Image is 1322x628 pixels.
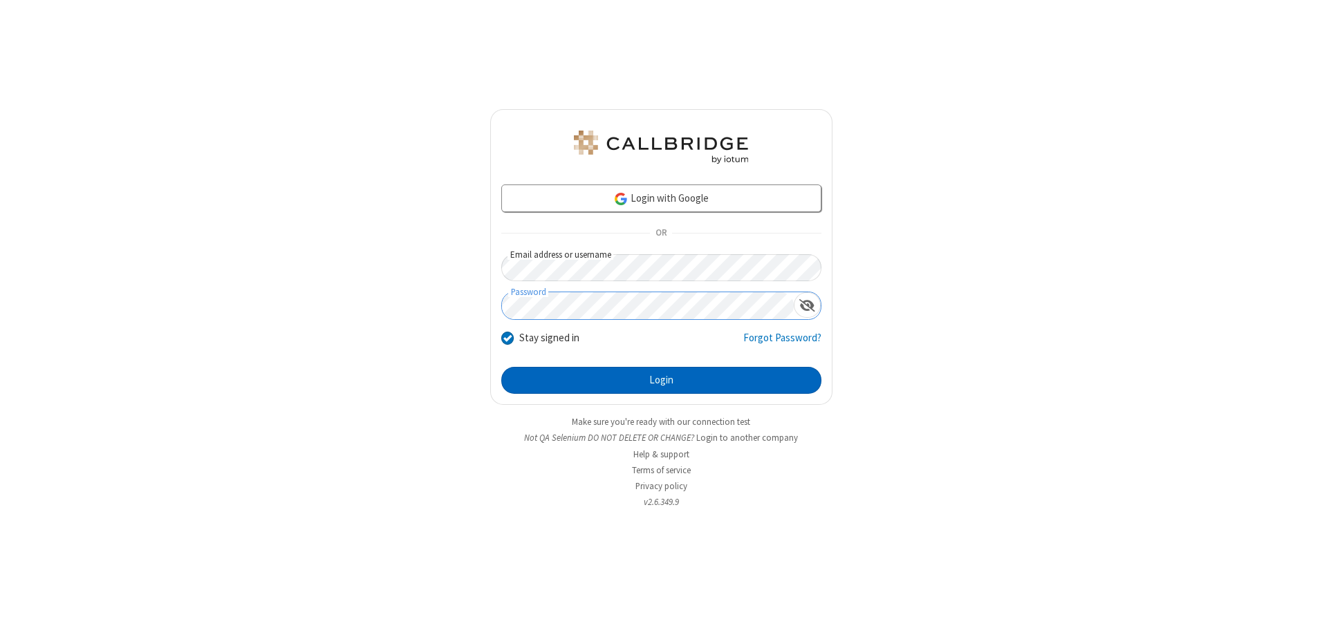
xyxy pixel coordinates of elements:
img: QA Selenium DO NOT DELETE OR CHANGE [571,131,751,164]
div: Show password [794,292,821,318]
a: Privacy policy [635,480,687,492]
a: Terms of service [632,464,691,476]
li: v2.6.349.9 [490,495,832,508]
li: Not QA Selenium DO NOT DELETE OR CHANGE? [490,431,832,444]
input: Password [502,292,794,319]
input: Email address or username [501,254,821,281]
a: Help & support [633,448,689,460]
a: Login with Google [501,184,821,212]
label: Stay signed in [519,330,579,346]
span: OR [650,224,672,243]
a: Make sure you're ready with our connection test [572,416,750,428]
button: Login [501,367,821,394]
img: google-icon.png [613,191,629,207]
a: Forgot Password? [743,330,821,356]
button: Login to another company [696,431,798,444]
